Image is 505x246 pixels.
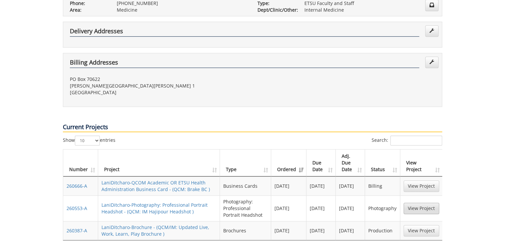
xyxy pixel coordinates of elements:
a: View Project [404,203,439,214]
td: Photography: Professional Portrait Headshot [220,195,271,221]
td: Billing [365,176,400,195]
th: View Project: activate to sort column ascending [400,149,442,176]
td: Brochures [220,221,271,240]
a: LaniDitcharo-Photography: Professional Portrait Headshot - (QCM: IM Hajipour Headshot ) [101,202,208,215]
a: View Project [404,225,439,236]
th: Project: activate to sort column ascending [98,149,220,176]
td: [DATE] [306,195,336,221]
th: Due Date: activate to sort column ascending [306,149,336,176]
a: LaniDitcharo-Brochure - (QCM/IM: Updated Live, Work, Learn, Play Brochure ) [101,224,209,237]
input: Search: [390,135,442,145]
a: Edit Addresses [425,25,438,37]
p: Area: [70,7,107,13]
select: Showentries [75,135,100,145]
label: Search: [372,135,442,145]
th: Number: activate to sort column ascending [63,149,98,176]
td: Photography [365,195,400,221]
a: LaniDitcharo-QCOM Academic OR ETSU Health Administration Business Card - (QCM: Brake BC ) [101,179,210,192]
td: [DATE] [271,195,306,221]
a: View Project [404,180,439,192]
td: [DATE] [306,221,336,240]
td: [DATE] [336,195,365,221]
a: 260553-A [67,205,87,211]
a: 260387-A [67,227,87,234]
a: 260666-A [67,183,87,189]
td: Production [365,221,400,240]
td: Business Cards [220,176,271,195]
p: [GEOGRAPHIC_DATA] [70,89,248,96]
label: Show entries [63,135,115,145]
td: [DATE] [271,176,306,195]
th: Type: activate to sort column ascending [220,149,271,176]
p: Current Projects [63,123,442,132]
h4: Billing Addresses [70,59,419,68]
p: Dept/Clinic/Other: [257,7,294,13]
p: Internal Medicine [304,7,435,13]
p: [PERSON_NAME][GEOGRAPHIC_DATA][PERSON_NAME] 1 [70,83,248,89]
a: Edit Addresses [425,57,438,68]
p: PO Box 70622 [70,76,248,83]
td: [DATE] [336,221,365,240]
th: Status: activate to sort column ascending [365,149,400,176]
td: [DATE] [336,176,365,195]
p: Medicine [117,7,248,13]
th: Ordered: activate to sort column ascending [271,149,306,176]
td: [DATE] [306,176,336,195]
h4: Delivery Addresses [70,28,419,37]
td: [DATE] [271,221,306,240]
th: Adj. Due Date: activate to sort column ascending [336,149,365,176]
